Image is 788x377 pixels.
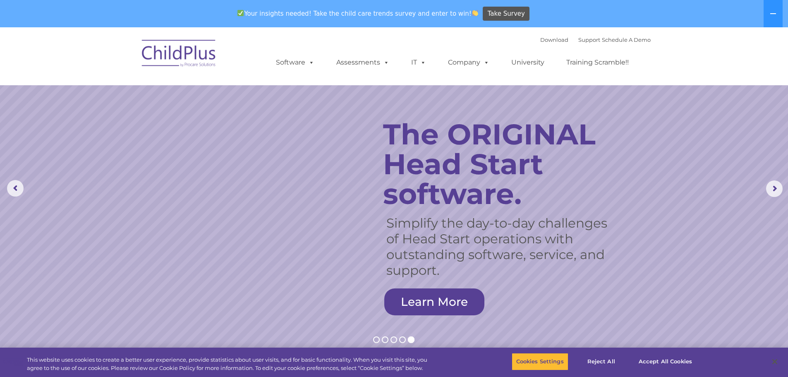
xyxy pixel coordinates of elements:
[115,55,140,61] span: Last name
[384,288,484,315] a: Learn More
[558,54,637,71] a: Training Scramble!!
[540,36,651,43] font: |
[575,353,627,370] button: Reject All
[488,7,525,21] span: Take Survey
[27,356,434,372] div: This website uses cookies to create a better user experience, provide statistics about user visit...
[503,54,553,71] a: University
[512,353,568,370] button: Cookies Settings
[540,36,568,43] a: Download
[138,34,220,75] img: ChildPlus by Procare Solutions
[766,353,784,371] button: Close
[268,54,323,71] a: Software
[383,119,629,209] rs-layer: The ORIGINAL Head Start software.
[237,10,244,16] img: ✅
[483,7,529,21] a: Take Survey
[602,36,651,43] a: Schedule A Demo
[403,54,434,71] a: IT
[115,89,150,95] span: Phone number
[328,54,398,71] a: Assessments
[440,54,498,71] a: Company
[472,10,478,16] img: 👏
[386,215,617,278] rs-layer: Simplify the day-to-day challenges of Head Start operations with outstanding software, service, a...
[578,36,600,43] a: Support
[634,353,697,370] button: Accept All Cookies
[234,5,482,22] span: Your insights needed! Take the child care trends survey and enter to win!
